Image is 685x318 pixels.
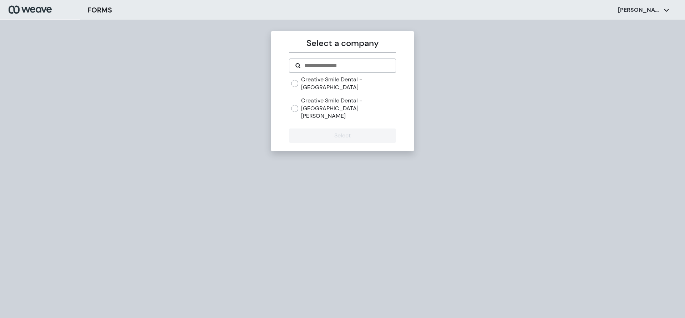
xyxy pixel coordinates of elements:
label: Creative Smile Dental - [GEOGRAPHIC_DATA][PERSON_NAME] [301,97,396,120]
button: Select [289,128,396,143]
h3: FORMS [87,5,112,15]
input: Search [304,61,390,70]
p: [PERSON_NAME] D.D.S [618,6,661,14]
p: Select a company [289,37,396,50]
label: Creative Smile Dental - [GEOGRAPHIC_DATA] [301,76,396,91]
